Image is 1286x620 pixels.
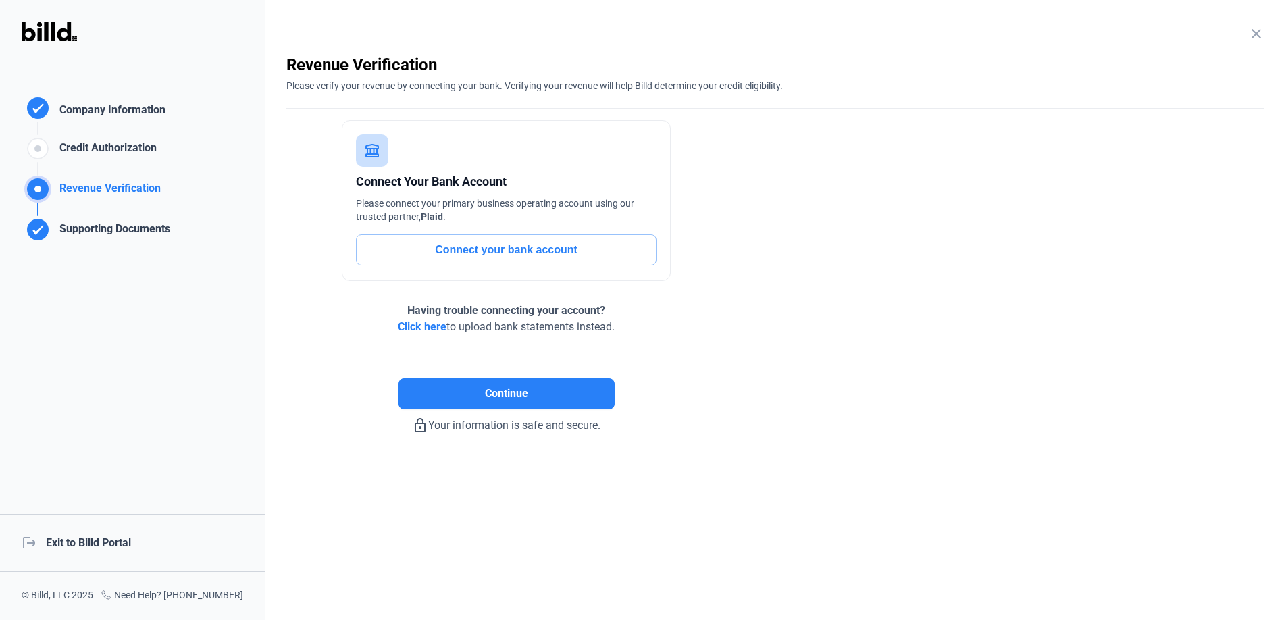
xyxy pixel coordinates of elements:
span: Plaid [421,211,443,222]
div: Please verify your revenue by connecting your bank. Verifying your revenue will help Billd determ... [286,76,1264,93]
div: © Billd, LLC 2025 [22,588,93,604]
mat-icon: lock_outline [412,417,428,434]
span: Having trouble connecting your account? [407,304,605,317]
mat-icon: logout [22,535,35,548]
div: Revenue Verification [286,54,1264,76]
span: Continue [485,386,528,402]
button: Connect your bank account [356,234,657,265]
div: Connect Your Bank Account [356,172,657,191]
div: Supporting Documents [54,221,170,243]
div: Revenue Verification [54,180,161,203]
div: Credit Authorization [54,140,157,162]
div: Company Information [54,102,165,122]
div: Need Help? [PHONE_NUMBER] [101,588,243,604]
mat-icon: close [1248,26,1264,42]
button: Continue [398,378,615,409]
img: Billd Logo [22,22,77,41]
div: Please connect your primary business operating account using our trusted partner, . [356,197,657,224]
div: Your information is safe and secure. [286,409,726,434]
span: Click here [398,320,446,333]
div: to upload bank statements instead. [398,303,615,335]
